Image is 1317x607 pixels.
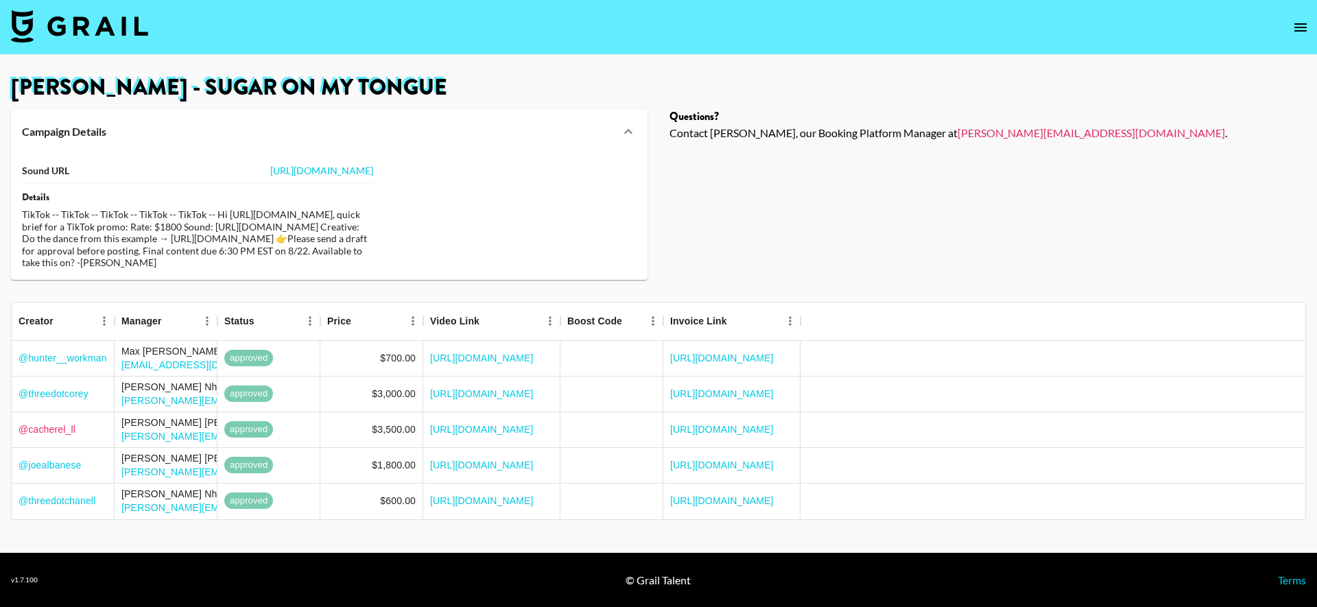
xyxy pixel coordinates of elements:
div: Creator [19,302,54,340]
a: [URL][DOMAIN_NAME] [670,494,774,508]
a: [URL][DOMAIN_NAME] [430,494,534,508]
div: $600.00 [380,494,416,508]
div: $3,000.00 [372,387,416,401]
a: [URL][DOMAIN_NAME] [430,351,534,365]
a: [URL][DOMAIN_NAME] [430,422,534,436]
div: Details [22,191,373,204]
a: Terms [1278,573,1306,586]
button: open drawer [1287,14,1314,41]
img: Grail Talent [11,10,148,43]
strong: Campaign Details [22,125,106,139]
div: Price [327,302,351,340]
div: Invoice Link [663,302,800,340]
a: [PERSON_NAME][EMAIL_ADDRESS][DOMAIN_NAME] [121,466,368,477]
a: [PERSON_NAME][EMAIL_ADDRESS][DOMAIN_NAME] [958,126,1225,139]
button: Sort [54,311,73,331]
span: approved [224,388,273,401]
a: [PERSON_NAME][EMAIL_ADDRESS][DOMAIN_NAME] [121,431,368,442]
div: [PERSON_NAME] [PERSON_NAME] [121,416,368,429]
a: [URL][DOMAIN_NAME] [670,351,774,365]
button: Sort [351,311,370,331]
a: @hunter__workman [19,351,107,365]
button: Sort [622,311,641,331]
div: $3,500.00 [372,422,416,436]
a: @threedotcorey [19,387,88,401]
button: Sort [162,311,181,331]
div: Creator [12,302,115,340]
div: TikTok -- TikTok -- TikTok -- TikTok -- TikTok -- Hi [URL][DOMAIN_NAME], quick brief for a TikTok... [22,209,373,269]
button: Menu [780,311,800,331]
div: Boost Code [560,302,663,340]
div: Manager [121,302,162,340]
button: Menu [403,311,423,331]
div: v 1.7.100 [11,575,38,584]
h1: [PERSON_NAME] - Sugar on my tongue [11,77,1306,99]
div: Price [320,302,423,340]
strong: Sound URL [22,165,69,177]
div: Invoice Link [670,302,727,340]
a: [EMAIL_ADDRESS][DOMAIN_NAME] [121,359,287,370]
div: © Grail Talent [626,573,691,587]
div: Manager [115,302,217,340]
button: Menu [300,311,320,331]
div: Max [PERSON_NAME] [121,344,287,358]
button: Menu [643,311,663,331]
div: Status [224,302,254,340]
button: Menu [540,311,560,331]
div: $700.00 [380,351,416,365]
a: [URL][DOMAIN_NAME] [270,165,373,176]
a: @threedotchanell [19,494,95,508]
a: @cacherel_ll [19,422,75,436]
span: approved [224,352,273,365]
div: Video Link [423,302,560,340]
div: $1,800.00 [372,458,416,472]
button: Sort [727,311,746,331]
div: [PERSON_NAME] Nhu [121,487,528,501]
a: [PERSON_NAME][EMAIL_ADDRESS][PERSON_NAME][PERSON_NAME][DOMAIN_NAME] [121,502,528,513]
div: Contact [PERSON_NAME], our Booking Platform Manager at . [669,126,1306,140]
a: [URL][DOMAIN_NAME] [670,422,774,436]
a: [URL][DOMAIN_NAME] [670,458,774,472]
div: Campaign Details [11,110,648,154]
a: [PERSON_NAME][EMAIL_ADDRESS][PERSON_NAME][PERSON_NAME][DOMAIN_NAME] [121,395,528,406]
span: approved [224,495,273,508]
a: [URL][DOMAIN_NAME] [430,458,534,472]
button: Menu [94,311,115,331]
div: Questions? [669,110,1306,123]
a: [URL][DOMAIN_NAME] [430,387,534,401]
span: approved [224,459,273,472]
a: [URL][DOMAIN_NAME] [670,387,774,401]
button: Sort [479,311,499,331]
button: Sort [254,311,274,331]
button: Menu [197,311,217,331]
div: [PERSON_NAME] [PERSON_NAME] [121,451,368,465]
div: [PERSON_NAME] Nhu [121,380,528,394]
span: approved [224,423,273,436]
div: Status [217,302,320,340]
div: Video Link [430,302,479,340]
a: @joealbanese [19,458,82,472]
div: Boost Code [567,302,622,340]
